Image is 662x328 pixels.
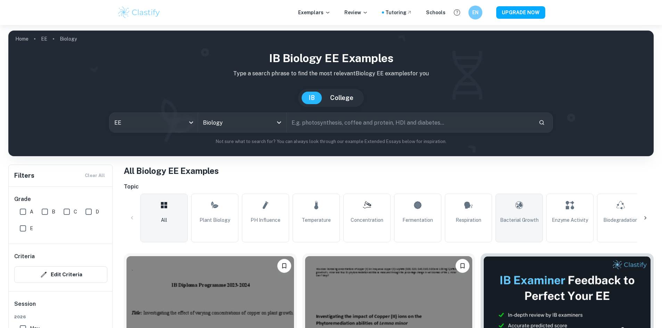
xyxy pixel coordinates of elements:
span: D [96,208,99,216]
h6: Topic [124,183,654,191]
h1: All Biology EE Examples [124,165,654,177]
span: Fermentation [402,216,433,224]
button: Open [274,118,284,127]
span: B [52,208,55,216]
span: Temperature [302,216,331,224]
p: Not sure what to search for? You can always look through our example Extended Essays below for in... [14,138,648,145]
span: E [30,225,33,232]
p: Review [344,9,368,16]
button: College [323,92,360,104]
p: Type a search phrase to find the most relevant Biology EE examples for you [14,69,648,78]
a: EE [41,34,47,44]
span: Enzyme Activity [552,216,588,224]
div: EE [109,113,198,132]
input: E.g. photosynthesis, coffee and protein, HDI and diabetes... [287,113,533,132]
a: Tutoring [385,9,412,16]
a: Home [15,34,28,44]
button: EN [468,6,482,19]
span: pH Influence [251,216,280,224]
h6: EN [471,9,479,16]
span: C [74,208,77,216]
span: Respiration [456,216,481,224]
button: Bookmark [277,259,291,273]
a: Schools [426,9,446,16]
button: Help and Feedback [451,7,463,18]
button: IB [302,92,322,104]
span: 2026 [14,314,107,320]
button: Edit Criteria [14,266,107,283]
h6: Criteria [14,252,35,261]
p: Exemplars [298,9,330,16]
p: Biology [60,35,77,43]
button: Bookmark [456,259,469,273]
button: Search [536,117,548,128]
h6: Filters [14,171,34,180]
h6: Session [14,300,107,314]
span: Concentration [351,216,383,224]
img: profile cover [8,31,654,156]
span: A [30,208,33,216]
img: Clastify logo [117,6,161,19]
h6: Grade [14,195,107,203]
span: All [161,216,167,224]
span: Plant Biology [199,216,230,224]
span: Bacterial Growth [500,216,539,224]
button: UPGRADE NOW [496,6,545,19]
span: Biodegradation [603,216,638,224]
h1: IB Biology EE examples [14,50,648,67]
